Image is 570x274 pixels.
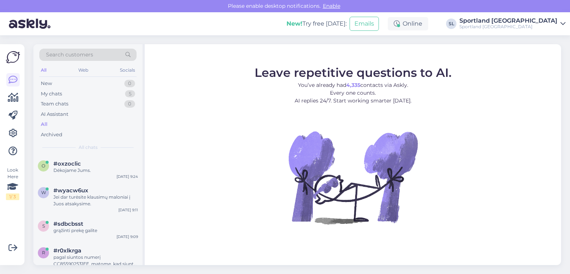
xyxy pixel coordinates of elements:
span: #sdbcbsst [53,221,83,227]
div: Sportland [GEOGRAPHIC_DATA] [459,24,557,30]
div: Try free [DATE]: [286,19,347,28]
a: Sportland [GEOGRAPHIC_DATA]Sportland [GEOGRAPHIC_DATA] [459,18,566,30]
div: Sportland [GEOGRAPHIC_DATA] [459,18,557,24]
span: Leave repetitive questions to AI. [255,65,452,79]
div: 0 [124,80,135,87]
div: pagal siuntos numerį CC855902531EE, matome, kad siunta buvo pristatyta į [GEOGRAPHIC_DATA] MAXIMA... [53,254,138,267]
div: Archived [41,131,62,138]
span: #wyacw6ux [53,187,88,194]
button: Emails [350,17,379,31]
div: 5 [125,90,135,98]
b: 4,335 [346,81,360,88]
p: You’ve already had contacts via Askly. Every one counts. AI replies 24/7. Start working smarter [... [255,81,452,104]
span: Enable [321,3,343,9]
div: Dėkojame Jums. [53,167,138,174]
div: grąžinti prekę galite [53,227,138,234]
span: o [42,163,45,169]
div: 0 [124,100,135,108]
div: All [39,65,48,75]
span: s [42,223,45,229]
img: Askly Logo [6,50,20,64]
span: Search customers [46,51,93,59]
span: #oxzoclic [53,160,81,167]
b: New! [286,20,302,27]
span: #r0xlkrga [53,247,81,254]
div: Look Here [6,167,19,200]
div: All [41,121,47,128]
span: r [42,250,45,255]
div: New [41,80,52,87]
div: Team chats [41,100,68,108]
div: My chats [41,90,62,98]
div: [DATE] 9:09 [117,234,138,239]
div: AI Assistant [41,111,68,118]
span: All chats [79,144,98,151]
img: No Chat active [286,110,420,244]
div: Web [77,65,90,75]
div: 1 / 3 [6,193,19,200]
div: Socials [118,65,137,75]
div: Online [388,17,428,30]
div: [DATE] 9:24 [117,174,138,179]
div: Jei dar turėsite klausimų maloniai į Juos atsakysime. [53,194,138,207]
span: w [41,190,46,195]
div: [DATE] 9:11 [118,207,138,213]
div: SL [446,19,456,29]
